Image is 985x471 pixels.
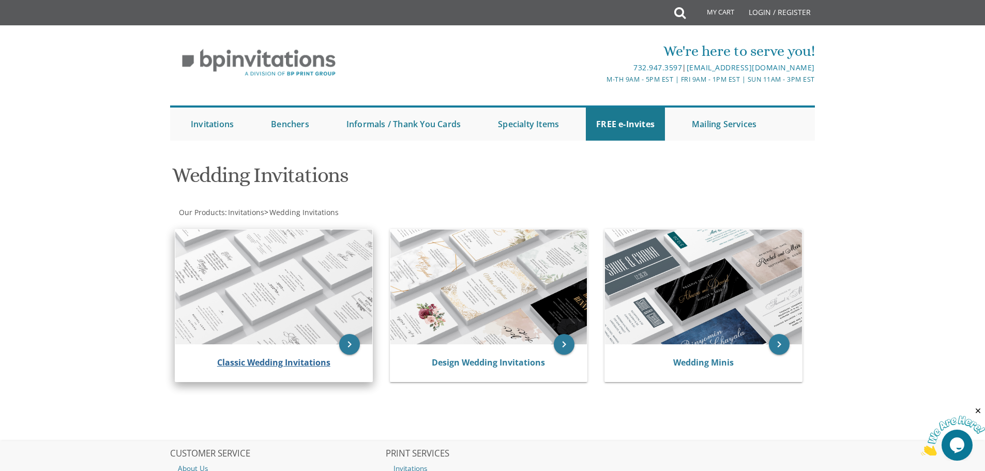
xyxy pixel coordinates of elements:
div: : [170,207,493,218]
a: [EMAIL_ADDRESS][DOMAIN_NAME] [687,63,815,72]
img: BP Invitation Loft [170,41,347,84]
iframe: chat widget [921,406,985,455]
img: Design Wedding Invitations [390,230,587,344]
h2: CUSTOMER SERVICE [170,449,384,459]
a: Invitations [180,108,244,141]
img: Classic Wedding Invitations [175,230,372,344]
a: Our Products [178,207,225,217]
a: keyboard_arrow_right [554,334,574,355]
div: M-Th 9am - 5pm EST | Fri 9am - 1pm EST | Sun 11am - 3pm EST [386,74,815,85]
div: | [386,62,815,74]
a: Classic Wedding Invitations [217,357,330,368]
a: 732.947.3597 [633,63,682,72]
a: Mailing Services [681,108,767,141]
h2: PRINT SERVICES [386,449,600,459]
a: FREE e-Invites [586,108,665,141]
img: Wedding Minis [605,230,802,344]
a: Invitations [227,207,264,217]
a: Wedding Invitations [268,207,339,217]
a: Specialty Items [488,108,569,141]
a: Design Wedding Invitations [432,357,545,368]
a: Wedding Minis [673,357,734,368]
a: Informals / Thank You Cards [336,108,471,141]
a: My Cart [685,1,741,27]
a: keyboard_arrow_right [769,334,790,355]
h1: Wedding Invitations [172,164,594,194]
a: keyboard_arrow_right [339,334,360,355]
span: Wedding Invitations [269,207,339,217]
span: > [264,207,339,217]
div: We're here to serve you! [386,41,815,62]
a: Benchers [261,108,320,141]
span: Invitations [228,207,264,217]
